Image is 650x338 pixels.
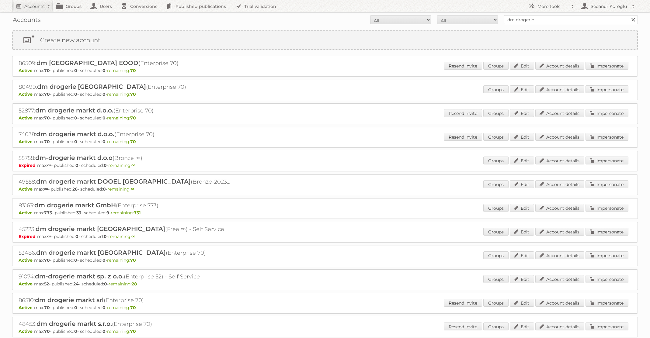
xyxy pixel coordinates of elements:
[47,234,51,239] strong: ∞
[510,299,534,307] a: Edit
[19,329,34,334] span: Active
[586,204,628,212] a: Impersonate
[104,234,107,239] strong: 0
[107,139,136,144] span: remaining:
[19,210,34,216] span: Active
[19,139,631,144] p: max: - published: - scheduled: -
[510,228,534,236] a: Edit
[74,257,77,263] strong: 0
[107,115,136,121] span: remaining:
[74,329,77,334] strong: 0
[44,139,50,144] strong: 70
[47,163,51,168] strong: ∞
[19,234,631,239] p: max: - published: - scheduled: -
[586,275,628,283] a: Impersonate
[510,322,534,330] a: Edit
[19,83,231,91] h2: 80499: (Enterprise 70)
[510,251,534,259] a: Edit
[106,210,109,216] strong: 9
[510,180,534,188] a: Edit
[107,68,136,73] span: remaining:
[586,85,628,93] a: Impersonate
[109,281,137,287] span: remaining:
[44,257,50,263] strong: 70
[510,62,534,70] a: Edit
[483,251,509,259] a: Groups
[130,91,136,97] strong: 70
[19,139,34,144] span: Active
[103,257,106,263] strong: 0
[586,299,628,307] a: Impersonate
[586,251,628,259] a: Impersonate
[483,180,509,188] a: Groups
[537,3,568,9] h2: More tools
[535,109,584,117] a: Account details
[510,204,534,212] a: Edit
[130,186,134,192] strong: ∞
[19,305,34,310] span: Active
[103,329,106,334] strong: 0
[19,225,231,233] h2: 45223: (Free ∞) - Self Service
[483,133,509,141] a: Groups
[19,202,231,209] h2: 83163: (Enterprise 773)
[103,115,106,121] strong: 0
[586,322,628,330] a: Impersonate
[19,257,631,263] p: max: - published: - scheduled: -
[130,257,136,263] strong: 70
[103,305,106,310] strong: 0
[19,281,34,287] span: Active
[510,133,534,141] a: Edit
[483,322,509,330] a: Groups
[19,249,231,257] h2: 53486: (Enterprise 70)
[589,3,629,9] h2: Sedanur Koroglu
[19,329,631,334] p: max: - published: - scheduled: -
[35,154,113,161] span: dm-drogerie markt d.o.o
[130,139,136,144] strong: 70
[483,299,509,307] a: Groups
[74,68,77,73] strong: 0
[19,273,231,281] h2: 91074: (Enterprise 52) - Self Service
[586,109,628,117] a: Impersonate
[131,234,135,239] strong: ∞
[24,3,44,9] h2: Accounts
[535,204,584,212] a: Account details
[19,163,37,168] span: Expired
[36,130,114,138] span: dm drogerie markt d.o.o.
[19,115,34,121] span: Active
[444,322,482,330] a: Resend invite
[19,91,34,97] span: Active
[36,249,166,256] span: dm drogerie markt [GEOGRAPHIC_DATA]
[103,91,106,97] strong: 0
[19,68,631,73] p: max: - published: - scheduled: -
[108,234,135,239] span: remaining:
[36,225,165,233] span: dm drogerie markt [GEOGRAPHIC_DATA]
[44,186,48,192] strong: ∞
[75,234,78,239] strong: 0
[19,91,631,97] p: max: - published: - scheduled: -
[111,210,141,216] span: remaining:
[44,210,52,216] strong: 773
[19,320,231,328] h2: 48453: (Enterprise 70)
[19,115,631,121] p: max: - published: - scheduled: -
[444,299,482,307] a: Resend invite
[586,133,628,141] a: Impersonate
[103,186,106,192] strong: 0
[107,257,136,263] span: remaining:
[19,130,231,138] h2: 74038: (Enterprise 70)
[510,275,534,283] a: Edit
[586,180,628,188] a: Impersonate
[535,157,584,164] a: Account details
[19,257,34,263] span: Active
[130,305,136,310] strong: 70
[483,109,509,117] a: Groups
[510,157,534,164] a: Edit
[75,163,78,168] strong: 0
[535,62,584,70] a: Account details
[44,115,50,121] strong: 70
[19,178,231,186] h2: 49558: (Bronze-2023 ∞)
[535,133,584,141] a: Account details
[103,68,106,73] strong: 0
[483,204,509,212] a: Groups
[19,68,34,73] span: Active
[19,186,631,192] p: max: - published: - scheduled: -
